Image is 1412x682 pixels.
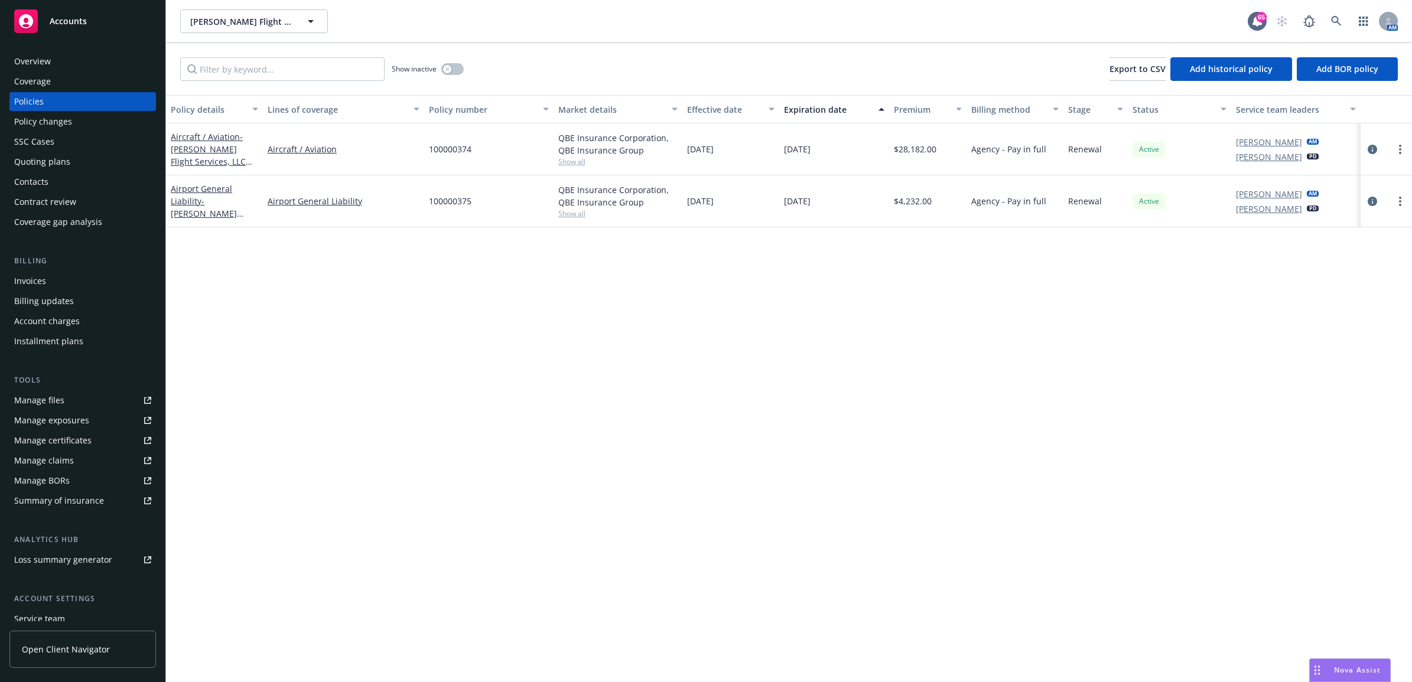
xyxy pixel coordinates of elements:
span: [DATE] [687,143,714,155]
span: [DATE] [784,195,811,207]
a: more [1393,194,1407,208]
span: Agency - Pay in full [971,195,1046,207]
a: Aircraft / Aviation [171,131,246,180]
a: Aircraft / Aviation [268,143,419,155]
a: [PERSON_NAME] [1236,188,1302,200]
div: Contract review [14,192,76,211]
div: Market details [558,103,665,116]
button: Expiration date [779,95,889,123]
button: Billing method [967,95,1063,123]
a: Contract review [9,192,156,211]
a: Account charges [9,312,156,331]
button: Market details [554,95,683,123]
span: $28,182.00 [894,143,936,155]
a: [PERSON_NAME] [1236,151,1302,163]
button: Premium [889,95,967,123]
span: Active [1137,196,1161,207]
a: Billing updates [9,292,156,311]
div: Billing updates [14,292,74,311]
div: Manage claims [14,451,74,470]
span: [DATE] [687,195,714,207]
div: Coverage [14,72,51,91]
div: SSC Cases [14,132,54,151]
a: circleInformation [1365,194,1380,208]
a: Manage claims [9,451,156,470]
div: Account settings [9,593,156,605]
span: Nova Assist [1334,665,1381,675]
div: Manage certificates [14,431,92,450]
span: Show all [558,156,678,167]
div: Billing method [971,103,1046,116]
a: Summary of insurance [9,491,156,510]
span: Active [1137,144,1161,155]
div: Account charges [14,312,80,331]
span: 100000375 [429,195,471,207]
a: Policy changes [9,112,156,131]
button: Policy number [424,95,554,123]
a: Airport General Liability [268,195,419,207]
div: Policy details [171,103,245,116]
input: Filter by keyword... [180,57,385,81]
button: Add historical policy [1170,57,1292,81]
button: Lines of coverage [263,95,424,123]
button: Add BOR policy [1297,57,1398,81]
button: Export to CSV [1110,57,1166,81]
a: Quoting plans [9,152,156,171]
a: Manage certificates [9,431,156,450]
a: Policies [9,92,156,111]
a: Invoices [9,272,156,291]
div: Contacts [14,172,48,191]
span: Manage exposures [9,411,156,430]
div: Billing [9,255,156,267]
div: Service team [14,609,65,628]
div: Policy changes [14,112,72,131]
button: [PERSON_NAME] Flight Services, LLC (Commercial) [180,9,328,33]
div: Premium [894,103,949,116]
span: Accounts [50,17,87,26]
span: Show inactive [392,64,437,74]
div: Installment plans [14,332,83,351]
div: Policies [14,92,44,111]
span: Show all [558,208,678,218]
a: SSC Cases [9,132,156,151]
a: Manage files [9,391,156,410]
span: Renewal [1068,195,1102,207]
div: Analytics hub [9,534,156,546]
button: Policy details [166,95,263,123]
a: Search [1325,9,1348,33]
a: Report a Bug [1297,9,1321,33]
a: more [1393,142,1407,156]
div: QBE Insurance Corporation, QBE Insurance Group [558,132,678,156]
a: circleInformation [1365,142,1380,156]
div: Overview [14,52,51,71]
a: Contacts [9,172,156,191]
span: - [PERSON_NAME] Flight Services, LLC [171,195,246,231]
span: Open Client Navigator [22,643,110,655]
span: Add historical policy [1190,63,1273,74]
div: Status [1133,103,1213,116]
div: Expiration date [784,103,871,116]
a: Service team [9,609,156,628]
span: Agency - Pay in full [971,143,1046,155]
a: Coverage gap analysis [9,213,156,231]
div: Summary of insurance [14,491,104,510]
a: Installment plans [9,332,156,351]
a: Start snowing [1270,9,1294,33]
a: Overview [9,52,156,71]
div: Stage [1068,103,1110,116]
button: Service team leaders [1231,95,1361,123]
span: $4,232.00 [894,195,932,207]
span: [PERSON_NAME] Flight Services, LLC (Commercial) [190,15,292,28]
div: Policy number [429,103,536,116]
div: Manage BORs [14,471,70,490]
span: [DATE] [784,143,811,155]
div: Drag to move [1310,659,1325,681]
a: [PERSON_NAME] [1236,136,1302,148]
div: QBE Insurance Corporation, QBE Insurance Group [558,184,678,208]
a: Switch app [1352,9,1375,33]
a: Airport General Liability [171,183,246,231]
a: Loss summary generator [9,550,156,569]
button: Nova Assist [1309,658,1391,682]
a: [PERSON_NAME] [1236,203,1302,215]
span: 100000374 [429,143,471,155]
